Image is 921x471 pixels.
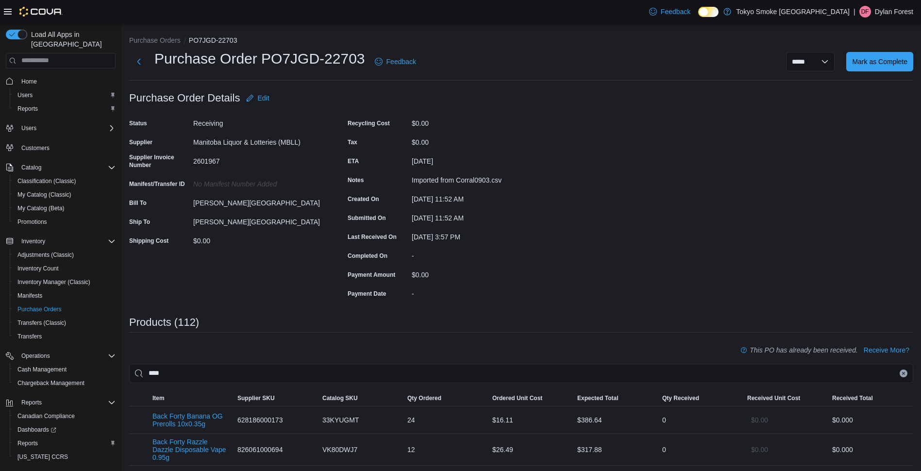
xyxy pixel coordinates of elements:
[828,390,913,406] button: Received Total
[152,438,230,461] button: Back Forty Razzle Dazzle Disposable Vape 0.95g
[17,265,59,272] span: Inventory Count
[129,180,185,188] label: Manifest/Transfer ID
[17,292,42,300] span: Manifests
[10,409,119,423] button: Canadian Compliance
[17,75,116,87] span: Home
[573,440,658,459] div: $317.88
[348,195,379,203] label: Created On
[193,214,323,226] div: [PERSON_NAME][GEOGRAPHIC_DATA]
[747,394,800,402] span: Received Unit Cost
[14,249,116,261] span: Adjustments (Classic)
[412,153,542,165] div: [DATE]
[237,444,283,455] span: 826061000694
[14,290,116,302] span: Manifests
[412,116,542,127] div: $0.00
[17,412,75,420] span: Canadian Compliance
[154,49,365,68] h1: Purchase Order PO7JGD-22703
[832,414,909,426] div: $0.00 0
[14,276,116,288] span: Inventory Manager (Classic)
[17,177,76,185] span: Classification (Classic)
[10,450,119,464] button: [US_STATE] CCRS
[10,316,119,330] button: Transfers (Classic)
[2,121,119,135] button: Users
[14,290,46,302] a: Manifests
[129,199,147,207] label: Bill To
[129,35,913,47] nav: An example of EuiBreadcrumbs
[14,249,78,261] a: Adjustments (Classic)
[193,195,323,207] div: [PERSON_NAME][GEOGRAPHIC_DATA]
[17,142,116,154] span: Customers
[17,91,33,99] span: Users
[17,350,116,362] span: Operations
[747,410,772,430] button: $0.00
[348,157,359,165] label: ETA
[17,319,66,327] span: Transfers (Classic)
[21,164,41,171] span: Catalog
[17,218,47,226] span: Promotions
[14,103,42,115] a: Reports
[864,345,909,355] span: Receive More?
[129,218,150,226] label: Ship To
[861,6,869,17] span: DF
[14,263,63,274] a: Inventory Count
[129,52,149,71] button: Next
[348,119,390,127] label: Recycling Cost
[10,88,119,102] button: Users
[14,202,116,214] span: My Catalog (Beta)
[129,153,189,169] label: Supplier Invoice Number
[14,410,79,422] a: Canadian Compliance
[348,233,397,241] label: Last Received On
[412,172,542,184] div: Imported from Corral0903.csv
[751,415,768,425] span: $0.00
[846,52,913,71] button: Mark as Complete
[412,135,542,146] div: $0.00
[348,176,364,184] label: Notes
[322,394,358,402] span: Catalog SKU
[2,161,119,174] button: Catalog
[21,124,36,132] span: Users
[14,364,70,375] a: Cash Management
[17,251,74,259] span: Adjustments (Classic)
[492,394,542,402] span: Ordered Unit Cost
[17,204,65,212] span: My Catalog (Beta)
[318,390,403,406] button: Catalog SKU
[189,36,237,44] button: PO7JGD-22703
[698,7,719,17] input: Dark Mode
[10,363,119,376] button: Cash Management
[658,440,743,459] div: 0
[19,7,63,17] img: Cova
[14,303,116,315] span: Purchase Orders
[403,390,488,406] button: Qty Ordered
[14,276,94,288] a: Inventory Manager (Classic)
[14,424,116,436] span: Dashboards
[900,370,907,377] button: Clear input
[10,275,119,289] button: Inventory Manager (Classic)
[193,116,323,127] div: Receiving
[152,412,230,428] button: Back Forty Banana OG Prerolls 10x0.35g
[10,202,119,215] button: My Catalog (Beta)
[237,414,283,426] span: 628186000173
[14,103,116,115] span: Reports
[2,349,119,363] button: Operations
[17,366,67,373] span: Cash Management
[736,6,850,17] p: Tokyo Smoke [GEOGRAPHIC_DATA]
[17,453,68,461] span: [US_STATE] CCRS
[10,376,119,390] button: Chargeback Management
[10,437,119,450] button: Reports
[14,377,88,389] a: Chargeback Management
[17,350,54,362] button: Operations
[27,30,116,49] span: Load All Apps in [GEOGRAPHIC_DATA]
[403,440,488,459] div: 12
[322,414,359,426] span: 33KYUGMT
[17,426,56,434] span: Dashboards
[14,317,70,329] a: Transfers (Classic)
[14,189,75,201] a: My Catalog (Classic)
[21,78,37,85] span: Home
[14,89,116,101] span: Users
[2,396,119,409] button: Reports
[412,248,542,260] div: -
[348,252,387,260] label: Completed On
[14,437,116,449] span: Reports
[348,271,395,279] label: Payment Amount
[854,6,855,17] p: |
